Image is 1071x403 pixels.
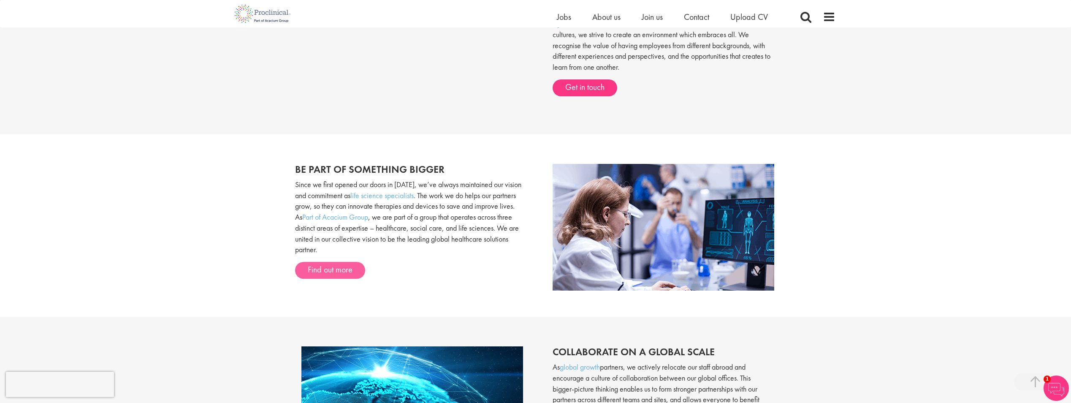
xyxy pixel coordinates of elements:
[295,179,529,255] p: Since we first opened our doors in [DATE], we’ve always maintained our vision and commitment as ....
[1044,376,1069,401] img: Chatbot
[642,11,663,22] a: Join us
[295,164,529,175] h2: Be part of something bigger
[295,262,365,279] a: Find out more
[684,11,709,22] a: Contact
[557,11,571,22] a: Jobs
[560,362,600,372] a: global growth
[553,79,617,96] a: Get in touch
[350,191,414,200] a: life science specialists
[592,11,621,22] a: About us
[6,372,114,397] iframe: reCAPTCHA
[302,212,368,222] a: Part of Acacium Group
[553,346,770,357] h2: Collaborate on a global scale
[730,11,768,22] a: Upload CV
[1044,376,1051,383] span: 1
